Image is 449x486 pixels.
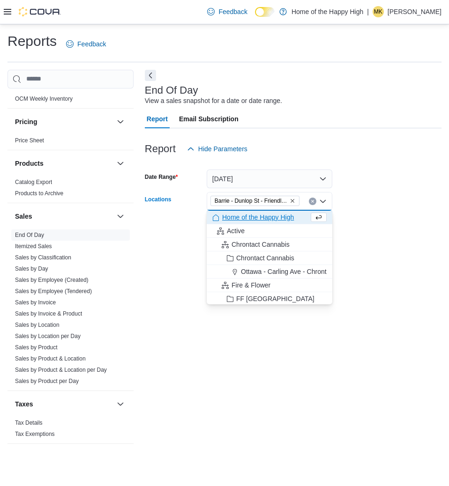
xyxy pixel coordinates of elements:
[15,179,52,185] a: Catalog Export
[15,399,113,409] button: Taxes
[232,280,270,290] span: Fire & Flower
[145,96,282,106] div: View a sales snapshot for a date or date range.
[7,32,57,51] h1: Reports
[145,173,178,181] label: Date Range
[236,253,294,263] span: Chrontact Cannabis
[309,198,316,205] button: Clear input
[15,277,89,283] a: Sales by Employee (Created)
[15,159,113,168] button: Products
[115,398,126,410] button: Taxes
[15,344,58,351] a: Sales by Product
[232,240,290,249] span: Chrontact Cannabis
[198,144,247,154] span: Hide Parameters
[15,212,113,221] button: Sales
[319,198,327,205] button: Close list of options
[207,265,332,279] button: Ottawa - Carling Ave - Chrontact Cannabis
[15,190,63,197] a: Products to Archive
[367,6,369,17] p: |
[7,135,134,150] div: Pricing
[15,265,48,272] span: Sales by Day
[15,420,43,426] a: Tax Details
[15,299,56,306] a: Sales by Invoice
[15,178,52,186] span: Catalog Export
[115,158,126,169] button: Products
[215,196,288,206] span: Barrie - Dunlop St - Friendly Stranger
[15,159,44,168] h3: Products
[183,140,251,158] button: Hide Parameters
[15,288,92,295] a: Sales by Employee (Tendered)
[15,321,60,329] span: Sales by Location
[15,322,60,328] a: Sales by Location
[19,7,61,16] img: Cova
[15,117,113,126] button: Pricing
[207,238,332,251] button: Chrontact Cannabis
[218,7,247,16] span: Feedback
[7,93,134,108] div: OCM
[15,231,44,239] span: End Of Day
[15,117,37,126] h3: Pricing
[241,267,365,276] span: Ottawa - Carling Ave - Chrontact Cannabis
[15,310,82,317] a: Sales by Invoice & Product
[15,431,55,437] a: Tax Exemptions
[222,213,294,222] span: Home of the Happy High
[15,378,79,384] a: Sales by Product per Day
[15,243,52,250] a: Itemized Sales
[290,198,295,204] button: Remove Barrie - Dunlop St - Friendly Stranger from selection in this group
[388,6,442,17] p: [PERSON_NAME]
[227,226,245,236] span: Active
[15,355,86,362] span: Sales by Product & Location
[292,6,363,17] p: Home of the Happy High
[7,229,134,390] div: Sales
[115,211,126,222] button: Sales
[15,367,107,373] a: Sales by Product & Location per Day
[15,96,73,102] a: OCM Weekly Inventory
[207,211,332,224] button: Home of the Happy High
[15,419,43,427] span: Tax Details
[7,177,134,203] div: Products
[15,232,44,238] a: End Of Day
[15,95,73,103] span: OCM Weekly Inventory
[179,110,239,128] span: Email Subscription
[207,224,332,238] button: Active
[207,169,332,188] button: [DATE]
[15,276,89,284] span: Sales by Employee (Created)
[15,333,81,339] a: Sales by Location per Day
[145,196,172,203] label: Locations
[15,355,86,362] a: Sales by Product & Location
[15,310,82,317] span: Sales by Invoice & Product
[236,294,314,303] span: FF [GEOGRAPHIC_DATA]
[210,196,299,206] span: Barrie - Dunlop St - Friendly Stranger
[207,251,332,265] button: Chrontact Cannabis
[203,2,251,21] a: Feedback
[145,85,198,96] h3: End Of Day
[207,292,332,306] button: FF [GEOGRAPHIC_DATA]
[15,137,44,144] a: Price Sheet
[147,110,168,128] span: Report
[15,366,107,374] span: Sales by Product & Location per Day
[145,70,156,81] button: Next
[145,143,176,155] h3: Report
[62,35,110,53] a: Feedback
[115,116,126,127] button: Pricing
[373,6,384,17] div: Michael Kirkman
[15,212,32,221] h3: Sales
[207,279,332,292] button: Fire & Flower
[15,254,71,261] a: Sales by Classification
[374,6,382,17] span: MK
[77,39,106,49] span: Feedback
[15,399,33,409] h3: Taxes
[255,7,275,17] input: Dark Mode
[7,417,134,443] div: Taxes
[15,265,48,272] a: Sales by Day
